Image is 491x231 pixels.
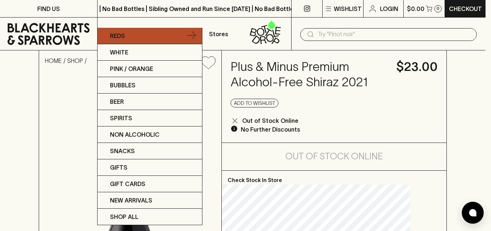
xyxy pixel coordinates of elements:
[469,209,476,216] img: bubble-icon
[110,81,136,90] p: Bubbles
[110,196,152,205] p: New Arrivals
[98,44,202,61] a: White
[110,179,145,188] p: Gift Cards
[98,94,202,110] a: Beer
[110,114,132,122] p: Spirits
[110,147,135,155] p: Snacks
[98,28,202,44] a: Reds
[110,130,160,139] p: Non Alcoholic
[98,176,202,192] a: Gift Cards
[98,61,202,77] a: Pink / Orange
[110,48,128,57] p: White
[98,126,202,143] a: Non Alcoholic
[110,212,138,221] p: SHOP ALL
[110,97,124,106] p: Beer
[98,209,202,225] a: SHOP ALL
[98,77,202,94] a: Bubbles
[110,163,127,172] p: Gifts
[110,64,153,73] p: Pink / Orange
[98,143,202,159] a: Snacks
[98,110,202,126] a: Spirits
[110,31,125,40] p: Reds
[98,192,202,209] a: New Arrivals
[98,159,202,176] a: Gifts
